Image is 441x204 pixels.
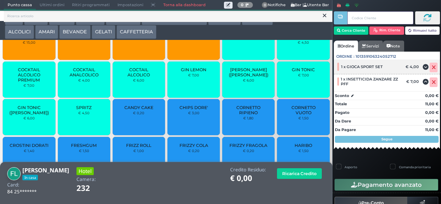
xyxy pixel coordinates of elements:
[59,25,90,39] button: BEVANDE
[133,149,144,153] small: € 1,00
[277,168,322,179] button: Ricarica Credito
[78,78,90,82] small: € 4,00
[243,78,254,82] small: € 6,00
[358,41,383,52] a: Servizi
[188,111,199,115] small: € 3,00
[92,25,115,39] button: GELATI
[76,184,109,193] h1: 232
[188,73,199,77] small: € 7,00
[78,111,90,115] small: € 4,50
[181,67,206,72] span: GIN LEMON
[230,174,266,183] h1: € 0,00
[133,111,144,115] small: € 0,20
[298,73,309,77] small: € 7,00
[345,165,357,169] label: Asporto
[425,119,439,124] strong: 0,00 €
[425,101,439,106] strong: 11,00 €
[334,41,358,52] a: Ordine
[341,64,383,69] span: 1 x GIOCA SPORT SET
[76,105,92,110] span: SPRITZ
[335,179,438,191] button: Pagamento avanzato
[180,105,208,110] span: CHIPS DORE'
[10,143,49,148] span: CROSTINI DORATI
[292,67,315,72] span: GIN TONIC
[369,26,404,35] button: Rim. Cliente
[79,149,89,153] small: € 1,50
[230,167,266,172] h4: Credito Residuo:
[405,79,422,84] div: € 7,00
[23,116,35,120] small: € 6,00
[298,40,309,44] small: € 4,50
[399,165,431,169] label: Comanda prioritaria
[241,2,244,7] b: 0
[335,119,351,124] strong: Da Dare
[405,26,440,35] button: Rimuovi tutto
[295,143,312,148] span: HARIBO
[9,105,50,115] span: GIN TONIC ([PERSON_NAME])
[283,105,324,115] span: CORNETTO VUOTO
[22,166,69,174] b: [PERSON_NAME]
[23,40,35,44] small: € 15,00
[180,143,208,148] span: FRIZZY COLA
[298,149,309,153] small: € 1,50
[4,10,332,22] input: Ricerca articolo
[23,83,34,87] small: € 7,00
[36,0,68,10] span: Ultimi ordini
[7,182,19,187] h4: Card:
[356,54,396,60] span: 101359106324052712
[262,2,268,8] span: 0
[243,116,254,120] small: € 1,80
[9,67,50,83] span: COCKTAIL ALCOLICO PREMIUM
[383,41,404,52] a: Note
[229,143,267,148] span: FRIZZY FRAGOLA
[381,137,392,141] strong: Segue
[243,149,254,153] small: € 0,20
[114,0,147,10] span: Impostazioni
[341,77,401,86] span: 1 x INSETTICIDA ZANZARE ZZ PFF
[7,167,21,181] img: FRANCESCO LOTITO
[335,127,356,132] strong: Da Pagare
[119,67,160,77] span: COCTAIL ALCOLICO
[124,105,153,110] span: CANDY CAKE
[76,177,96,182] h4: Camera:
[133,78,144,82] small: € 6,00
[404,64,422,69] div: € 4,00
[335,93,349,99] strong: Sconto
[425,93,439,98] strong: 0,00 €
[71,143,97,148] span: FRESHGUM
[228,67,269,77] span: [PERSON_NAME] ([PERSON_NAME])
[335,110,349,115] strong: Pagato
[347,11,413,24] input: Codice Cliente
[159,0,209,10] a: Torna alla dashboard
[63,67,104,77] span: COCKTAIL ANALCOLICO
[35,25,58,39] button: AMARI
[22,175,38,180] span: In casa
[228,105,269,115] span: CORNETTO RIPIENO
[298,116,309,120] small: € 1,50
[425,110,439,115] strong: 0,00 €
[24,149,34,153] small: € 1,40
[188,149,199,153] small: € 0,20
[68,0,113,10] span: Ritiri programmati
[76,167,94,175] h3: Hotel
[4,0,36,10] span: Punto cassa
[5,25,34,39] button: ALCOLICI
[334,26,369,35] button: Cerca Cliente
[336,54,355,60] span: Ordine :
[335,101,347,106] strong: Totale
[425,127,439,132] strong: 11,00 €
[126,143,151,148] span: FRIZZ ROLL
[116,25,156,39] button: CAFFETTERIA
